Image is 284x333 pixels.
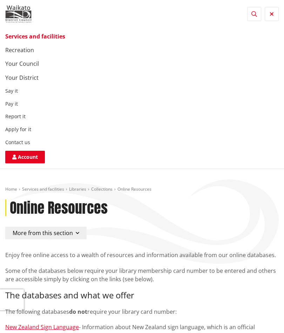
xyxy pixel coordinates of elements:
a: Contact us [5,139,30,146]
a: Your Council [5,60,39,68]
a: Home [5,186,17,192]
a: Account [5,151,45,163]
a: Collections [91,186,113,192]
button: More from this section [5,227,87,239]
a: Recreation [5,46,34,54]
strong: do not [69,308,87,316]
a: Apply for it [5,126,31,133]
img: Waikato District Council - Te Kaunihera aa Takiwaa o Waikato [5,5,32,23]
a: Your District [5,74,39,82]
h3: The databases and what we offer [5,290,279,300]
p: Enjoy free online access to a wealth of resources and information available from our online datab... [5,250,279,260]
span: Online Resources [117,186,151,192]
a: Pay it [5,100,18,107]
nav: breadcrumb [5,186,279,192]
p: The following databases require your library card number: [5,307,279,316]
iframe: Messenger Launcher [252,304,277,329]
p: Some of the databases below require your library membership card number to be entered and others ... [5,267,279,283]
a: Libraries [69,186,86,192]
a: New Zealand Sign Language [5,323,79,331]
a: Say it [5,87,18,94]
a: Services and facilities [22,186,64,192]
a: Services and facilities [5,33,65,40]
span: More from this section [13,229,73,237]
a: Report it [5,113,26,120]
h1: Online Resources [10,199,108,216]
